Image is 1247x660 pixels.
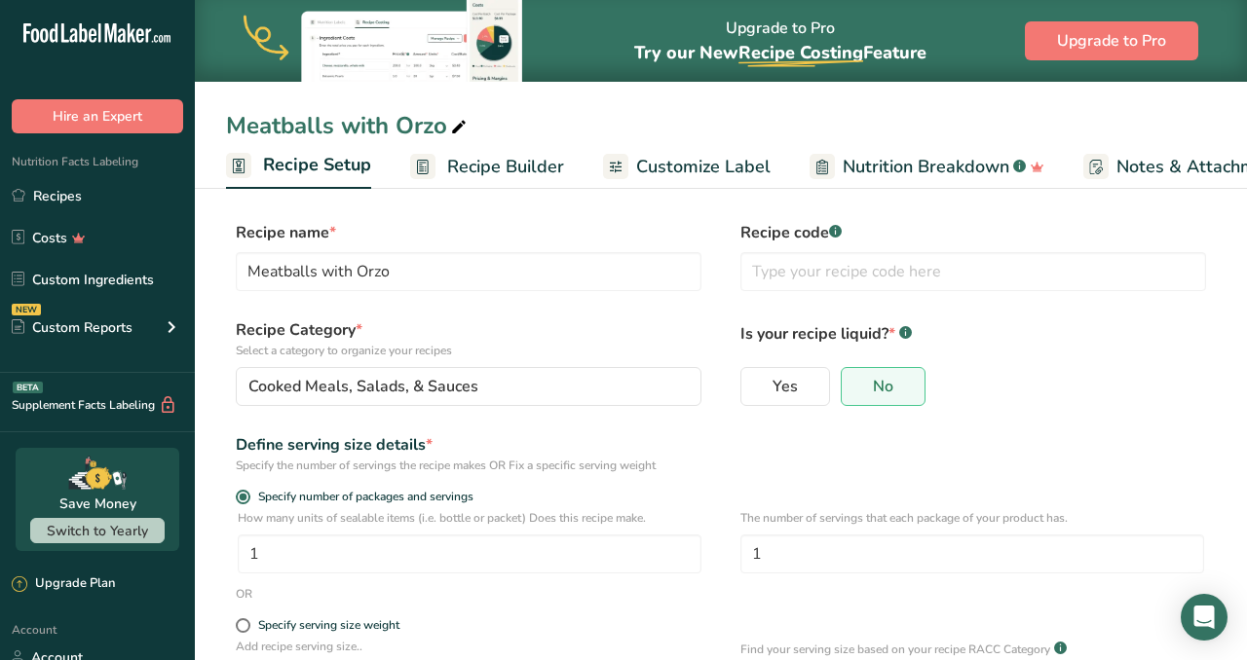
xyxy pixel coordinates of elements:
[634,1,926,82] div: Upgrade to Pro
[226,143,371,190] a: Recipe Setup
[634,41,926,64] span: Try our New Feature
[258,618,399,633] div: Specify serving size weight
[873,377,893,396] span: No
[236,318,701,359] label: Recipe Category
[236,252,701,291] input: Type your recipe name here
[236,638,701,655] p: Add recipe serving size..
[740,252,1206,291] input: Type your recipe code here
[12,99,183,133] button: Hire an Expert
[226,108,471,143] div: Meatballs with Orzo
[250,490,473,504] span: Specify number of packages and servings
[740,318,1206,346] p: Is your recipe liquid?
[1057,29,1166,53] span: Upgrade to Pro
[740,509,1204,527] p: The number of servings that each package of your product has.
[12,574,115,594] div: Upgrade Plan
[30,518,165,543] button: Switch to Yearly
[636,154,771,180] span: Customize Label
[1025,21,1198,60] button: Upgrade to Pro
[12,304,41,315] div: NEW
[47,522,148,540] span: Switch to Yearly
[236,367,701,406] button: Cooked Meals, Salads, & Sauces
[843,154,1009,180] span: Nutrition Breakdown
[248,375,478,398] span: Cooked Meals, Salads, & Sauces
[810,145,1044,189] a: Nutrition Breakdown
[740,641,1050,658] p: Find your serving size based on your recipe RACC Category
[236,342,701,359] p: Select a category to organize your recipes
[740,221,1206,244] label: Recipe code
[12,317,132,338] div: Custom Reports
[236,585,252,603] div: OR
[603,145,771,189] a: Customize Label
[410,145,564,189] a: Recipe Builder
[1181,594,1228,641] div: Open Intercom Messenger
[236,457,701,474] div: Specify the number of servings the recipe makes OR Fix a specific serving weight
[13,382,43,393] div: BETA
[236,221,701,244] label: Recipe name
[773,377,798,396] span: Yes
[738,41,863,64] span: Recipe Costing
[236,433,701,457] div: Define serving size details
[59,494,136,514] div: Save Money
[238,509,701,527] p: How many units of sealable items (i.e. bottle or packet) Does this recipe make.
[263,152,371,178] span: Recipe Setup
[447,154,564,180] span: Recipe Builder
